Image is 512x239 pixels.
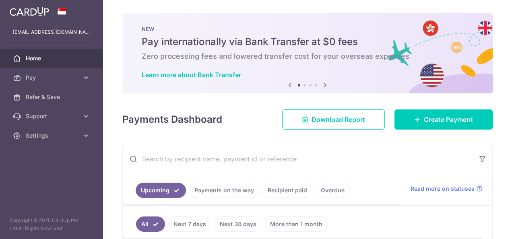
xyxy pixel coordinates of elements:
[411,185,475,193] span: Read more on statuses
[136,216,165,232] a: All
[26,54,79,62] span: Home
[13,28,90,36] p: [EMAIL_ADDRESS][DOMAIN_NAME]
[411,185,483,193] a: Read more on statuses
[26,93,79,101] span: Refer & Save
[26,132,79,140] span: Settings
[142,71,241,79] a: Learn more about Bank Transfer
[262,183,312,198] a: Recipient paid
[265,216,328,232] a: More than 1 month
[189,183,259,198] a: Payments on the way
[136,183,186,198] a: Upcoming
[394,109,493,130] a: Create Payment
[316,183,350,198] a: Overdue
[424,115,473,124] span: Create Payment
[215,216,262,232] a: Next 30 days
[10,6,49,16] img: CardUp
[312,115,365,124] span: Download Report
[26,112,79,120] span: Support
[168,216,211,232] a: Next 7 days
[122,112,222,127] h4: Payments Dashboard
[122,13,493,93] img: Bank transfer banner
[142,52,473,61] h6: Zero processing fees and lowered transfer cost for your overseas expenses
[282,109,385,130] a: Download Report
[123,146,473,172] input: Search by recipient name, payment id or reference
[26,74,79,82] span: Pay
[142,26,473,32] p: NEW
[142,35,473,48] h5: Pay internationally via Bank Transfer at $0 fees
